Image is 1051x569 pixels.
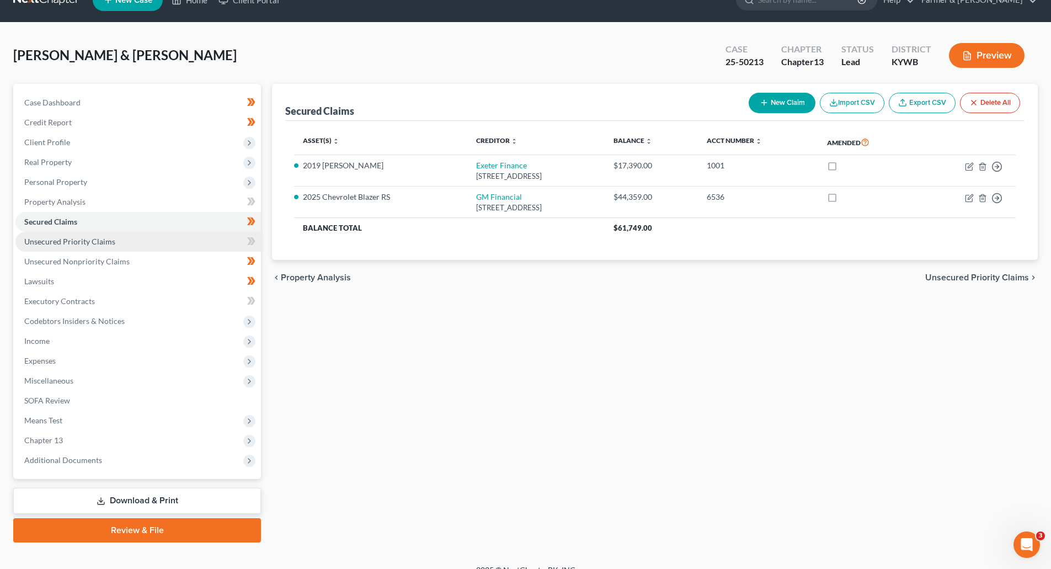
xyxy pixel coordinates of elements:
div: KYWB [892,56,931,68]
button: chevron_left Property Analysis [272,273,351,282]
span: Means Test [24,416,62,425]
a: Property Analysis [15,192,261,212]
li: 2019 [PERSON_NAME] [303,160,458,171]
a: Download & Print [13,488,261,514]
i: unfold_more [645,138,652,145]
button: Import CSV [820,93,884,113]
a: Executory Contracts [15,291,261,311]
a: Lawsuits [15,272,261,291]
i: unfold_more [511,138,518,145]
span: Unsecured Priority Claims [24,237,115,246]
span: [PERSON_NAME] & [PERSON_NAME] [13,47,237,63]
span: Lawsuits [24,276,54,286]
span: 3 [1036,531,1045,540]
a: Acct Number unfold_more [707,136,762,145]
span: Credit Report [24,118,72,127]
span: Unsecured Nonpriority Claims [24,257,130,266]
iframe: Intercom live chat [1013,531,1040,558]
span: Client Profile [24,137,70,147]
a: Asset(s) unfold_more [303,136,339,145]
a: GM Financial [476,192,522,201]
i: chevron_left [272,273,281,282]
div: 6536 [707,192,809,203]
span: Codebtors Insiders & Notices [24,316,125,326]
div: Case [725,43,764,56]
span: SOFA Review [24,396,70,405]
a: Unsecured Nonpriority Claims [15,252,261,272]
span: Secured Claims [24,217,77,226]
span: Real Property [24,157,72,167]
a: Exeter Finance [476,161,527,170]
span: Additional Documents [24,455,102,465]
span: Miscellaneous [24,376,73,385]
span: Income [24,336,50,345]
button: Unsecured Priority Claims chevron_right [925,273,1038,282]
div: Chapter [781,43,824,56]
div: Lead [841,56,874,68]
div: Status [841,43,874,56]
span: 13 [814,56,824,67]
a: Review & File [13,518,261,543]
div: [STREET_ADDRESS] [476,203,596,213]
span: Chapter 13 [24,435,63,445]
a: Balance unfold_more [613,136,652,145]
th: Amended [818,130,917,155]
a: Unsecured Priority Claims [15,232,261,252]
i: chevron_right [1029,273,1038,282]
span: Personal Property [24,177,87,187]
a: Creditor unfold_more [476,136,518,145]
i: unfold_more [333,138,339,145]
a: SOFA Review [15,391,261,411]
div: [STREET_ADDRESS] [476,171,596,182]
span: Executory Contracts [24,296,95,306]
div: $44,359.00 [613,192,689,203]
a: Credit Report [15,113,261,132]
span: Case Dashboard [24,98,81,107]
a: Secured Claims [15,212,261,232]
span: Expenses [24,356,56,365]
div: District [892,43,931,56]
div: Chapter [781,56,824,68]
button: Preview [949,43,1025,68]
button: Delete All [960,93,1020,113]
th: Balance Total [294,218,605,238]
li: 2025 Chevrolet Blazer RS [303,192,458,203]
div: Secured Claims [285,104,354,118]
span: $61,749.00 [613,224,652,232]
span: Unsecured Priority Claims [925,273,1029,282]
span: Property Analysis [24,197,86,206]
span: Property Analysis [281,273,351,282]
div: 1001 [707,160,809,171]
i: unfold_more [755,138,762,145]
a: Export CSV [889,93,956,113]
div: 25-50213 [725,56,764,68]
a: Case Dashboard [15,93,261,113]
div: $17,390.00 [613,160,689,171]
button: New Claim [749,93,815,113]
